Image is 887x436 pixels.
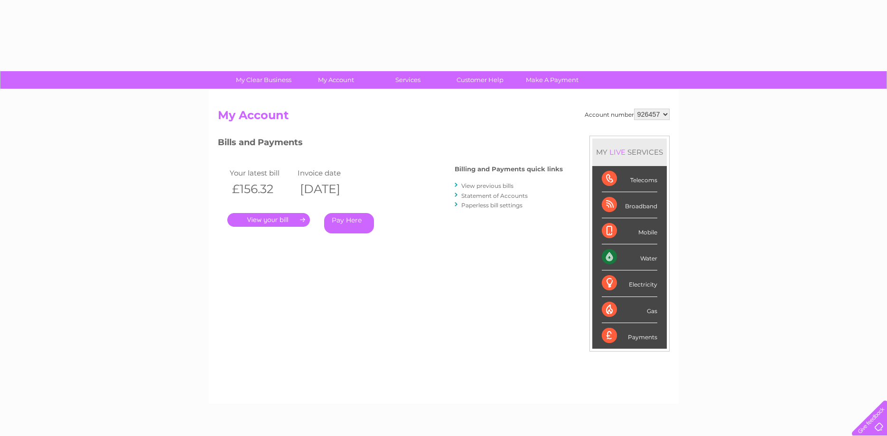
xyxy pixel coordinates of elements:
a: Customer Help [441,71,519,89]
a: Statement of Accounts [461,192,528,199]
a: Pay Here [324,213,374,233]
h2: My Account [218,109,670,127]
a: Services [369,71,447,89]
div: Mobile [602,218,657,244]
div: Account number [585,109,670,120]
td: Your latest bill [227,167,296,179]
a: My Account [297,71,375,89]
div: Telecoms [602,166,657,192]
th: £156.32 [227,179,296,199]
a: View previous bills [461,182,514,189]
div: Electricity [602,270,657,297]
th: [DATE] [295,179,364,199]
div: Payments [602,323,657,349]
div: Broadband [602,192,657,218]
div: LIVE [607,148,627,157]
div: Water [602,244,657,270]
a: . [227,213,310,227]
a: Paperless bill settings [461,202,523,209]
h4: Billing and Payments quick links [455,166,563,173]
a: My Clear Business [224,71,303,89]
a: Make A Payment [513,71,591,89]
div: MY SERVICES [592,139,667,166]
h3: Bills and Payments [218,136,563,152]
div: Gas [602,297,657,323]
td: Invoice date [295,167,364,179]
